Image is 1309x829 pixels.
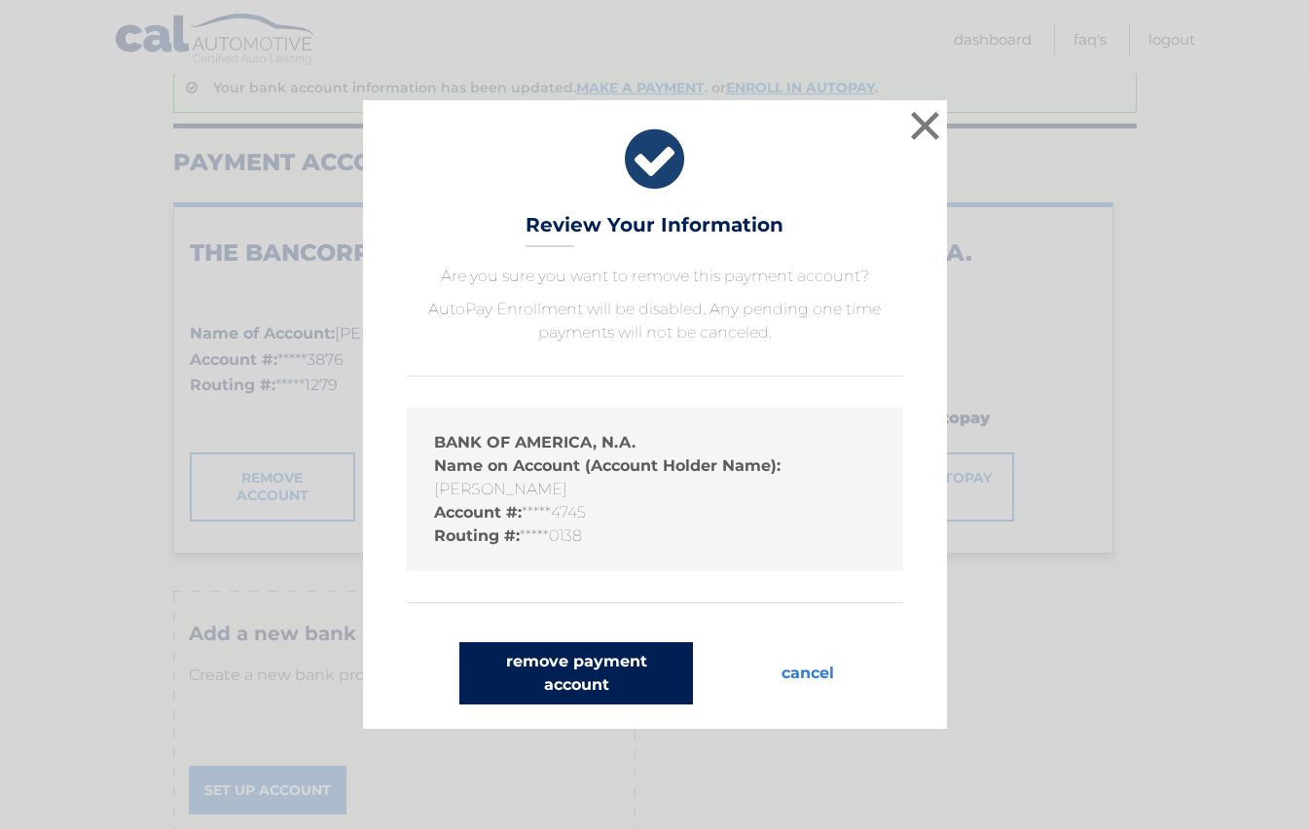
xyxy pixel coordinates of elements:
[407,265,903,288] p: Are you sure you want to remove this payment account?
[526,213,783,247] h3: Review Your Information
[434,503,522,522] strong: Account #:
[434,526,520,545] strong: Routing #:
[766,642,850,704] button: cancel
[434,433,636,451] strong: BANK OF AMERICA, N.A.
[407,298,903,344] p: AutoPay Enrollment will be disabled. Any pending one time payments will not be canceled.
[459,642,693,704] button: remove payment account
[906,106,945,145] button: ×
[434,454,876,501] li: [PERSON_NAME]
[434,456,781,475] strong: Name on Account (Account Holder Name):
